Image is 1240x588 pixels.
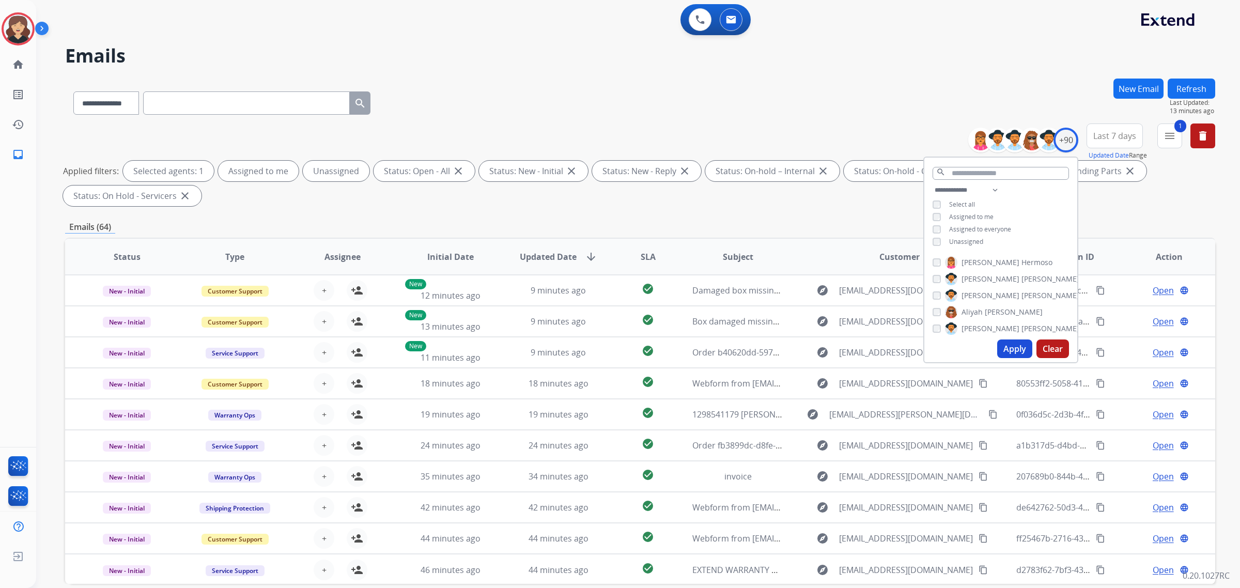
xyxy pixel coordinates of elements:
mat-icon: close [817,165,829,177]
p: 0.20.1027RC [1183,569,1230,582]
span: 19 minutes ago [421,409,481,420]
span: 24 minutes ago [529,440,588,451]
mat-icon: inbox [12,148,24,161]
mat-icon: content_copy [979,565,988,575]
span: Customer [879,251,920,263]
div: Status: On-hold - Customer [844,161,985,181]
span: SLA [641,251,656,263]
span: Open [1153,532,1174,545]
mat-icon: content_copy [1096,565,1105,575]
span: Shipping Protection [199,503,270,514]
span: Warranty Ops [208,472,261,483]
span: 18 minutes ago [529,378,588,389]
mat-icon: check_circle [642,438,654,450]
mat-icon: check_circle [642,531,654,543]
button: + [314,373,334,394]
mat-icon: explore [816,346,829,359]
span: Open [1153,315,1174,328]
mat-icon: language [1180,534,1189,543]
span: Status [114,251,141,263]
span: New - Initial [103,534,151,545]
mat-icon: content_copy [1096,410,1105,419]
span: 42 minutes ago [421,502,481,513]
span: [EMAIL_ADDRESS][DOMAIN_NAME] [839,564,973,576]
span: + [322,346,327,359]
div: Status: New - Initial [479,161,588,181]
span: Damaged box missing items [692,285,802,296]
p: New [405,310,426,320]
mat-icon: person_add [351,315,363,328]
button: + [314,497,334,518]
span: Open [1153,408,1174,421]
mat-icon: language [1180,348,1189,357]
span: Webform from [EMAIL_ADDRESS][DOMAIN_NAME] on [DATE] [692,502,926,513]
mat-icon: close [678,165,691,177]
span: Webform from [EMAIL_ADDRESS][DOMAIN_NAME] on [DATE] [692,378,926,389]
button: + [314,311,334,332]
button: + [314,435,334,456]
mat-icon: close [452,165,464,177]
span: Hermoso [1021,257,1052,268]
p: Applied filters: [63,165,119,177]
span: Warranty Ops [208,410,261,421]
span: New - Initial [103,410,151,421]
span: 207689b0-844b-4db0-940c-fb52f5abadc7 [1016,471,1174,482]
mat-icon: close [565,165,578,177]
span: [EMAIL_ADDRESS][DOMAIN_NAME] [839,532,973,545]
span: New - Initial [103,441,151,452]
mat-icon: person_add [351,470,363,483]
div: Status: Open - All [374,161,475,181]
span: 9 minutes ago [531,347,586,358]
mat-icon: language [1180,410,1189,419]
mat-icon: language [1180,441,1189,450]
span: [EMAIL_ADDRESS][DOMAIN_NAME] [839,377,973,390]
mat-icon: content_copy [979,534,988,543]
span: + [322,377,327,390]
button: + [314,560,334,580]
mat-icon: explore [816,470,829,483]
button: New Email [1113,79,1164,99]
span: Webform from [EMAIL_ADDRESS][DOMAIN_NAME] on [DATE] [692,533,926,544]
span: [PERSON_NAME] [962,257,1019,268]
button: + [314,280,334,301]
mat-icon: language [1180,379,1189,388]
mat-icon: explore [816,564,829,576]
span: Type [225,251,244,263]
span: Assigned to everyone [949,225,1011,234]
span: + [322,470,327,483]
span: Service Support [206,565,265,576]
span: Subject [723,251,753,263]
span: New - Initial [103,317,151,328]
span: New - Initial [103,503,151,514]
span: Open [1153,439,1174,452]
mat-icon: close [1124,165,1136,177]
span: 11 minutes ago [421,352,481,363]
mat-icon: search [354,97,366,110]
span: Assigned to me [949,212,994,221]
span: Range [1089,151,1147,160]
span: New - Initial [103,286,151,297]
span: Open [1153,501,1174,514]
mat-icon: language [1180,565,1189,575]
span: Order fb3899dc-d8fe-4c30-8b7e-0f1f3c1e0445 [692,440,869,451]
span: [EMAIL_ADDRESS][DOMAIN_NAME] [839,284,973,297]
span: Updated Date [520,251,577,263]
span: d2783f62-7bf3-4356-a29e-364fb70ad684 [1016,564,1171,576]
mat-icon: language [1180,503,1189,512]
div: Status: On Hold - Servicers [63,185,202,206]
span: 44 minutes ago [421,533,481,544]
button: + [314,404,334,425]
span: 13 minutes ago [421,321,481,332]
mat-icon: person_add [351,377,363,390]
p: New [405,279,426,289]
span: 24 minutes ago [421,440,481,451]
mat-icon: person_add [351,439,363,452]
span: 1298541179 [PERSON_NAME] [692,409,805,420]
mat-icon: check_circle [642,283,654,295]
mat-icon: person_add [351,501,363,514]
mat-icon: explore [816,532,829,545]
span: New - Initial [103,379,151,390]
mat-icon: content_copy [1096,472,1105,481]
mat-icon: content_copy [1096,534,1105,543]
span: a1b317d5-d4bd-40e7-9653-56a9ebb3268a [1016,440,1179,451]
